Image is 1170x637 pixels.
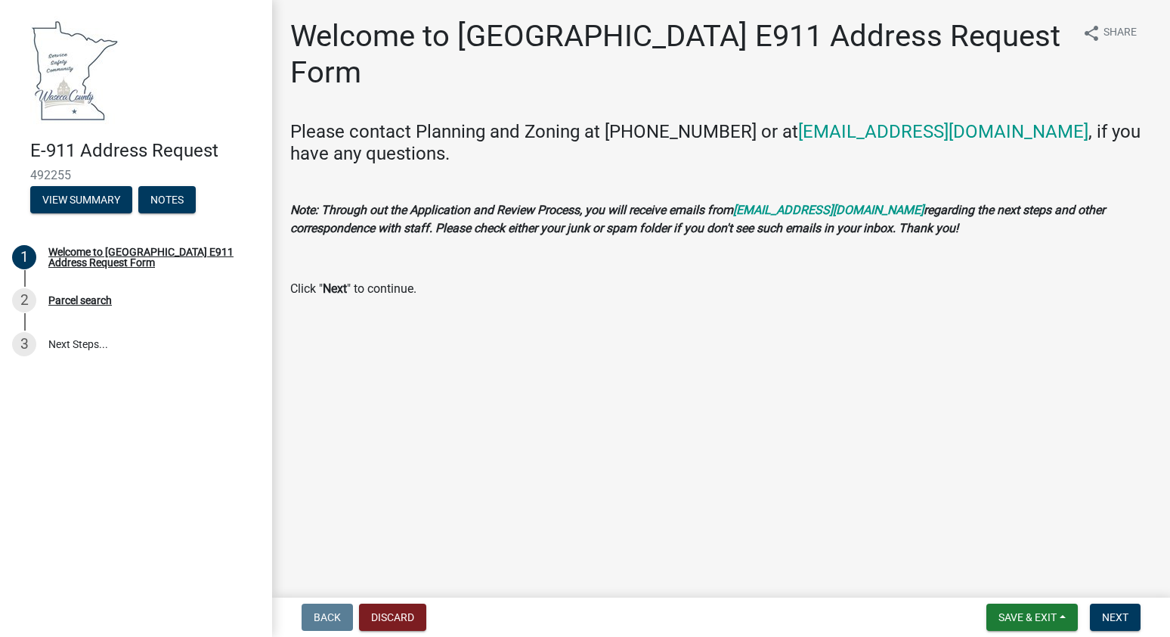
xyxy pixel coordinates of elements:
[48,295,112,306] div: Parcel search
[986,604,1078,631] button: Save & Exit
[323,281,347,296] strong: Next
[1102,611,1128,623] span: Next
[30,186,132,213] button: View Summary
[12,288,36,312] div: 2
[314,611,341,623] span: Back
[290,280,1152,298] p: Click " " to continue.
[30,140,260,162] h4: E-911 Address Request
[290,203,733,217] strong: Note: Through out the Application and Review Process, you will receive emails from
[359,604,426,631] button: Discard
[1103,24,1137,42] span: Share
[30,194,132,207] wm-modal-confirm: Summary
[1090,604,1141,631] button: Next
[302,604,353,631] button: Back
[138,194,196,207] wm-modal-confirm: Notes
[290,18,1070,91] h1: Welcome to [GEOGRAPHIC_DATA] E911 Address Request Form
[733,203,924,217] a: [EMAIL_ADDRESS][DOMAIN_NAME]
[998,611,1057,623] span: Save & Exit
[138,186,196,213] button: Notes
[798,121,1088,142] a: [EMAIL_ADDRESS][DOMAIN_NAME]
[30,168,242,182] span: 492255
[1082,24,1100,42] i: share
[290,203,1105,235] strong: regarding the next steps and other correspondence with staff. Please check either your junk or sp...
[1070,18,1149,48] button: shareShare
[12,332,36,356] div: 3
[48,247,248,268] div: Welcome to [GEOGRAPHIC_DATA] E911 Address Request Form
[30,16,119,124] img: Waseca County, Minnesota
[290,121,1152,165] h4: Please contact Planning and Zoning at [PHONE_NUMBER] or at , if you have any questions.
[12,245,36,269] div: 1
